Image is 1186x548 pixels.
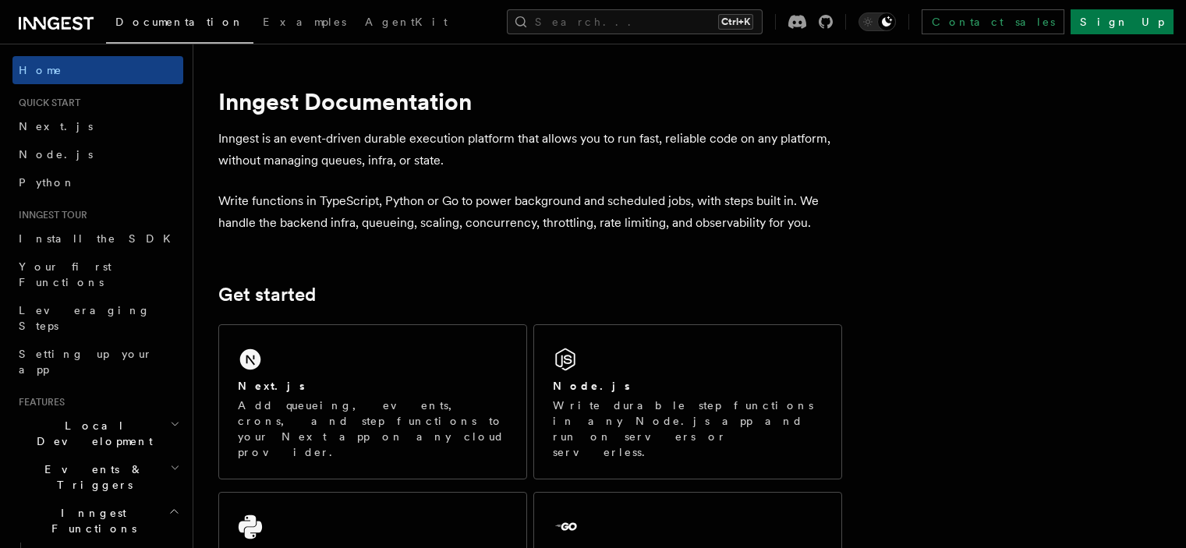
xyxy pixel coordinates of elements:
[19,260,112,288] span: Your first Functions
[12,209,87,221] span: Inngest tour
[507,9,763,34] button: Search...Ctrl+K
[12,140,183,168] a: Node.js
[115,16,244,28] span: Documentation
[12,112,183,140] a: Next.js
[19,62,62,78] span: Home
[253,5,356,42] a: Examples
[533,324,842,479] a: Node.jsWrite durable step functions in any Node.js app and run on servers or serverless.
[19,348,153,376] span: Setting up your app
[238,398,508,460] p: Add queueing, events, crons, and step functions to your Next app on any cloud provider.
[12,296,183,340] a: Leveraging Steps
[12,253,183,296] a: Your first Functions
[218,87,842,115] h1: Inngest Documentation
[356,5,457,42] a: AgentKit
[106,5,253,44] a: Documentation
[238,378,305,394] h2: Next.js
[12,505,168,536] span: Inngest Functions
[553,398,823,460] p: Write durable step functions in any Node.js app and run on servers or serverless.
[19,304,150,332] span: Leveraging Steps
[218,284,316,306] a: Get started
[19,120,93,133] span: Next.js
[263,16,346,28] span: Examples
[365,16,448,28] span: AgentKit
[12,225,183,253] a: Install the SDK
[19,176,76,189] span: Python
[218,190,842,234] p: Write functions in TypeScript, Python or Go to power background and scheduled jobs, with steps bu...
[12,168,183,196] a: Python
[922,9,1064,34] a: Contact sales
[12,418,170,449] span: Local Development
[12,455,183,499] button: Events & Triggers
[12,412,183,455] button: Local Development
[12,396,65,408] span: Features
[12,340,183,384] a: Setting up your app
[218,324,527,479] a: Next.jsAdd queueing, events, crons, and step functions to your Next app on any cloud provider.
[718,14,753,30] kbd: Ctrl+K
[1071,9,1174,34] a: Sign Up
[19,232,180,245] span: Install the SDK
[859,12,896,31] button: Toggle dark mode
[12,97,80,109] span: Quick start
[553,378,630,394] h2: Node.js
[12,499,183,543] button: Inngest Functions
[19,148,93,161] span: Node.js
[218,128,842,171] p: Inngest is an event-driven durable execution platform that allows you to run fast, reliable code ...
[12,56,183,84] a: Home
[12,461,170,493] span: Events & Triggers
